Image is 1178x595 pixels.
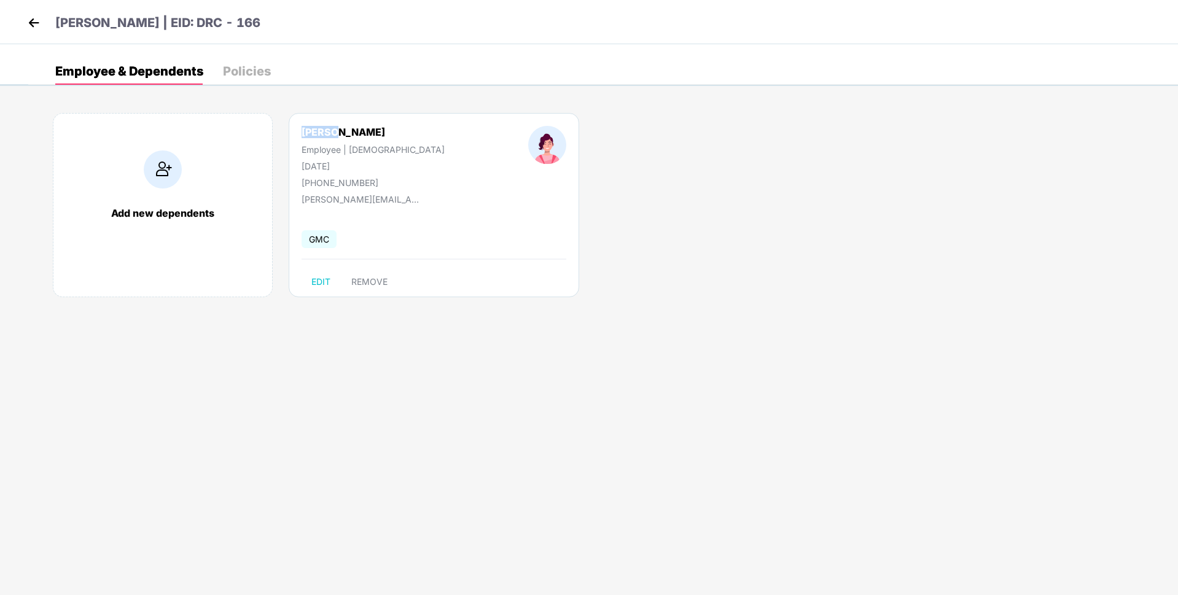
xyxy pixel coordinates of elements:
div: Add new dependents [66,207,260,219]
div: [PHONE_NUMBER] [302,177,445,188]
div: Policies [223,65,271,77]
img: addIcon [144,150,182,189]
div: [PERSON_NAME][EMAIL_ADDRESS][PERSON_NAME][DOMAIN_NAME] [302,194,424,204]
div: Employee | [DEMOGRAPHIC_DATA] [302,144,445,155]
div: [PERSON_NAME] [302,126,445,138]
span: EDIT [311,277,330,287]
div: Employee & Dependents [55,65,203,77]
img: back [25,14,43,32]
p: [PERSON_NAME] | EID: DRC - 166 [55,14,260,33]
span: GMC [302,230,337,248]
img: profileImage [528,126,566,164]
span: REMOVE [351,277,388,287]
div: [DATE] [302,161,445,171]
button: EDIT [302,272,340,292]
button: REMOVE [341,272,397,292]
